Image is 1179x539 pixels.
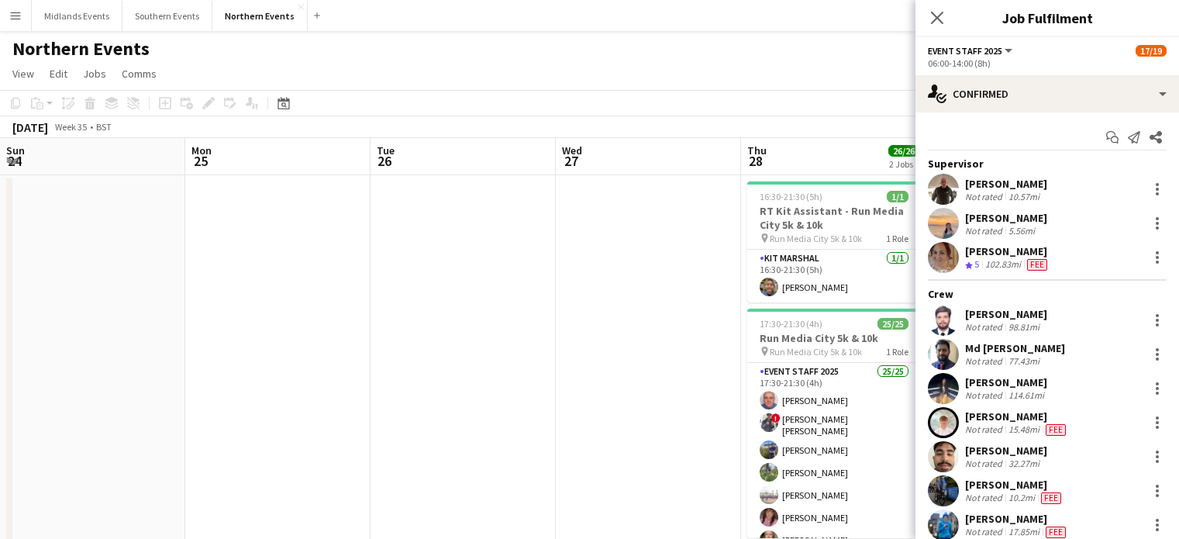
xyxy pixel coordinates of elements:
span: Fee [1046,527,1066,538]
span: 25 [189,152,212,170]
div: Crew has different fees then in role [1043,526,1069,538]
span: 26/26 [888,145,919,157]
span: Run Media City 5k & 10k [770,346,862,358]
div: 06:00-14:00 (8h) [928,57,1167,69]
a: Comms [115,64,163,84]
button: Southern Events [122,1,212,31]
span: Tue [377,143,395,157]
div: Crew has different fees then in role [1043,423,1069,436]
div: 77.43mi [1005,355,1043,367]
span: 17:30-21:30 (4h) [760,318,822,330]
span: Run Media City 5k & 10k [770,233,862,244]
h3: Job Fulfilment [915,8,1179,28]
h1: Northern Events [12,37,150,60]
button: Northern Events [212,1,308,31]
div: 5.56mi [1005,225,1038,237]
span: 1/1 [887,191,908,202]
div: Not rated [965,225,1005,237]
app-job-card: 17:30-21:30 (4h)25/25Run Media City 5k & 10k Run Media City 5k & 10k1 RoleEvent Staff 202525/2517... [747,309,921,538]
app-card-role: Kit Marshal1/116:30-21:30 (5h)[PERSON_NAME] [747,250,921,302]
div: 10.57mi [1005,191,1043,202]
span: Jobs [83,67,106,81]
div: [PERSON_NAME] [965,375,1047,389]
div: [PERSON_NAME] [965,307,1047,321]
div: Not rated [965,389,1005,401]
h3: Run Media City 5k & 10k [747,331,921,345]
div: Crew has different fees then in role [1024,258,1050,271]
span: Week 35 [51,121,90,133]
div: 17.85mi [1005,526,1043,538]
span: 26 [374,152,395,170]
div: 114.61mi [1005,389,1047,401]
a: Jobs [77,64,112,84]
span: 1 Role [886,233,908,244]
div: Supervisor [915,157,1179,171]
div: Not rated [965,321,1005,333]
span: Sun [6,143,25,157]
div: 32.27mi [1005,458,1043,469]
span: 5 [974,258,979,270]
span: Fee [1046,424,1066,436]
span: 1 Role [886,346,908,358]
app-job-card: 16:30-21:30 (5h)1/1RT Kit Assistant - Run Media City 5k & 10k Run Media City 5k & 10k1 RoleKit Ma... [747,181,921,302]
a: View [6,64,40,84]
a: Edit [43,64,74,84]
span: 24 [4,152,25,170]
div: [PERSON_NAME] [965,409,1069,423]
div: 98.81mi [1005,321,1043,333]
div: Not rated [965,191,1005,202]
div: Not rated [965,526,1005,538]
span: Event Staff 2025 [928,45,1002,57]
div: Not rated [965,355,1005,367]
span: Wed [562,143,582,157]
div: [PERSON_NAME] [965,478,1064,492]
span: View [12,67,34,81]
span: ! [771,413,781,423]
span: 27 [560,152,582,170]
div: Not rated [965,458,1005,469]
span: Comms [122,67,157,81]
span: 17/19 [1136,45,1167,57]
div: Not rated [965,423,1005,436]
div: [PERSON_NAME] [965,444,1047,458]
div: Not rated [965,492,1005,504]
span: Mon [191,143,212,157]
div: 10.2mi [1005,492,1038,504]
div: Crew has different fees then in role [1038,492,1064,504]
div: 2 Jobs [889,158,919,170]
div: [PERSON_NAME] [965,512,1069,526]
div: Md [PERSON_NAME] [965,341,1065,355]
span: 16:30-21:30 (5h) [760,191,822,202]
span: Fee [1041,492,1061,504]
div: [PERSON_NAME] [965,211,1047,225]
div: 15.48mi [1005,423,1043,436]
div: [PERSON_NAME] [965,244,1050,258]
h3: RT Kit Assistant - Run Media City 5k & 10k [747,204,921,232]
div: [DATE] [12,119,48,135]
span: Thu [747,143,767,157]
div: BST [96,121,112,133]
div: Confirmed [915,75,1179,112]
div: [PERSON_NAME] [965,177,1047,191]
span: Edit [50,67,67,81]
span: Fee [1027,259,1047,271]
span: 25/25 [877,318,908,330]
span: 28 [745,152,767,170]
button: Event Staff 2025 [928,45,1015,57]
div: 102.83mi [982,258,1024,271]
div: Crew [915,287,1179,301]
button: Midlands Events [32,1,122,31]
